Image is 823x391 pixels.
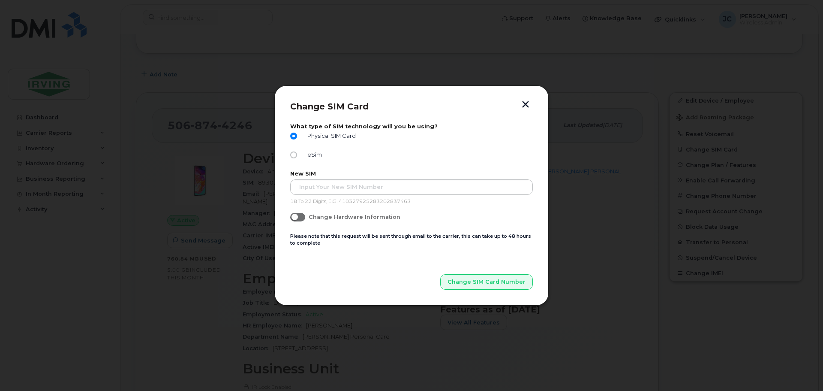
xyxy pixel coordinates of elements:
[290,198,533,205] p: 18 To 22 Digits, E.G. 410327925283202837463
[290,123,533,130] label: What type of SIM technology will you be using?
[290,133,297,139] input: Physical SIM Card
[440,274,533,290] button: Change SIM Card Number
[304,152,322,158] span: eSim
[290,179,533,195] input: Input Your New SIM Number
[304,133,356,139] span: Physical SIM Card
[290,101,369,112] span: Change SIM Card
[448,278,526,286] span: Change SIM Card Number
[290,213,297,220] input: Change Hardware Information
[290,170,533,177] label: New SIM
[309,214,400,220] span: Change Hardware Information
[290,233,531,246] small: Please note that this request will be sent through email to the carrier, this can take up to 48 h...
[290,152,297,158] input: eSim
